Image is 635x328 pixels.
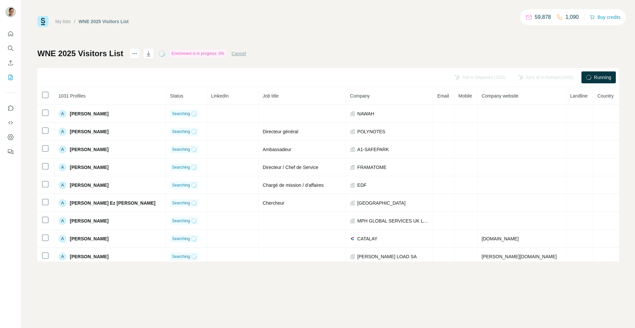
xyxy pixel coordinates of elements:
[172,182,190,188] span: Searching
[5,57,16,69] button: Enrich CSV
[357,235,377,242] span: CATALAY
[482,93,518,99] span: Company website
[37,48,123,59] h1: WNE 2025 Visitors List
[350,93,370,99] span: Company
[5,28,16,40] button: Quick start
[5,71,16,83] button: My lists
[59,181,66,189] div: A
[263,93,278,99] span: Job title
[357,146,389,153] span: A1-SAFEPARK
[70,110,108,117] span: [PERSON_NAME]
[129,48,140,59] button: actions
[482,254,557,259] span: [PERSON_NAME][DOMAIN_NAME]
[535,13,551,21] p: 59,878
[357,253,417,260] span: [PERSON_NAME] LOAD SA
[458,93,472,99] span: Mobile
[70,235,108,242] span: [PERSON_NAME]
[70,253,108,260] span: [PERSON_NAME]
[232,50,246,57] button: Cancel
[55,19,71,24] a: My lists
[5,117,16,129] button: Use Surfe API
[170,93,183,99] span: Status
[74,18,75,25] li: /
[263,129,298,134] span: Directeur général
[70,164,108,171] span: [PERSON_NAME]
[70,146,108,153] span: [PERSON_NAME]
[37,16,49,27] img: Surfe Logo
[613,306,628,321] iframe: Intercom live chat
[437,93,449,99] span: Email
[566,13,579,21] p: 1,090
[172,164,190,170] span: Searching
[59,199,66,207] div: A
[5,7,16,17] img: Avatar
[357,110,374,117] span: NAWAH
[263,200,284,206] span: Chercheur
[170,50,226,58] div: Enrichment is in progress: 0%
[59,145,66,153] div: A
[70,128,108,135] span: [PERSON_NAME]
[263,183,324,188] span: Chargé de mission / d'affaires
[172,218,190,224] span: Searching
[5,42,16,54] button: Search
[172,200,190,206] span: Searching
[5,102,16,114] button: Use Surfe on LinkedIn
[211,93,229,99] span: LinkedIn
[172,129,190,135] span: Searching
[482,236,519,241] span: [DOMAIN_NAME]
[357,164,386,171] span: FRAMATOME
[5,131,16,143] button: Dashboard
[263,147,291,152] span: Ambassadeur
[594,74,611,81] span: Running
[59,217,66,225] div: A
[357,218,429,224] span: MPH GLOBAL SERVICES UK LTD
[357,128,385,135] span: POLYNOTES
[172,146,190,152] span: Searching
[70,182,108,188] span: [PERSON_NAME]
[172,111,190,117] span: Searching
[5,146,16,158] button: Feedback
[357,200,405,206] span: [GEOGRAPHIC_DATA]
[59,163,66,171] div: A
[70,218,108,224] span: [PERSON_NAME]
[59,235,66,243] div: A
[79,18,129,25] div: WNE 2025 Visitors List
[172,236,190,242] span: Searching
[357,182,366,188] span: EDF
[59,128,66,136] div: A
[172,254,190,260] span: Searching
[59,253,66,261] div: A
[597,93,614,99] span: Country
[350,236,355,241] img: company-logo
[263,165,318,170] span: Directeur / Chef de Service
[70,200,155,206] span: [PERSON_NAME] Ez [PERSON_NAME]
[590,13,620,22] button: Buy credits
[59,93,86,99] span: 1031 Profiles
[570,93,588,99] span: Landline
[59,110,66,118] div: A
